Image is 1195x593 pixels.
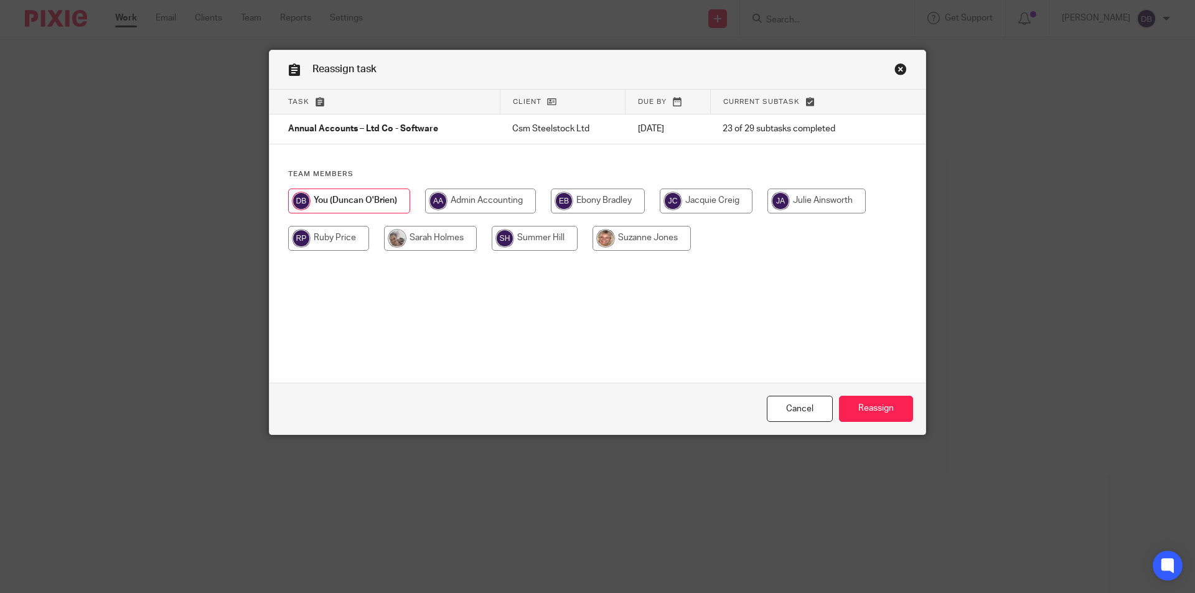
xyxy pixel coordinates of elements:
h4: Team members [288,169,907,179]
span: Current subtask [723,98,800,105]
span: Annual Accounts – Ltd Co - Software [288,125,438,134]
a: Close this dialog window [767,396,833,423]
span: Task [288,98,309,105]
span: Due by [638,98,667,105]
input: Reassign [839,396,913,423]
p: Csm Steelstock Ltd [512,123,613,135]
p: [DATE] [638,123,698,135]
td: 23 of 29 subtasks completed [710,114,879,144]
span: Reassign task [312,64,377,74]
span: Client [513,98,541,105]
a: Close this dialog window [894,63,907,80]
